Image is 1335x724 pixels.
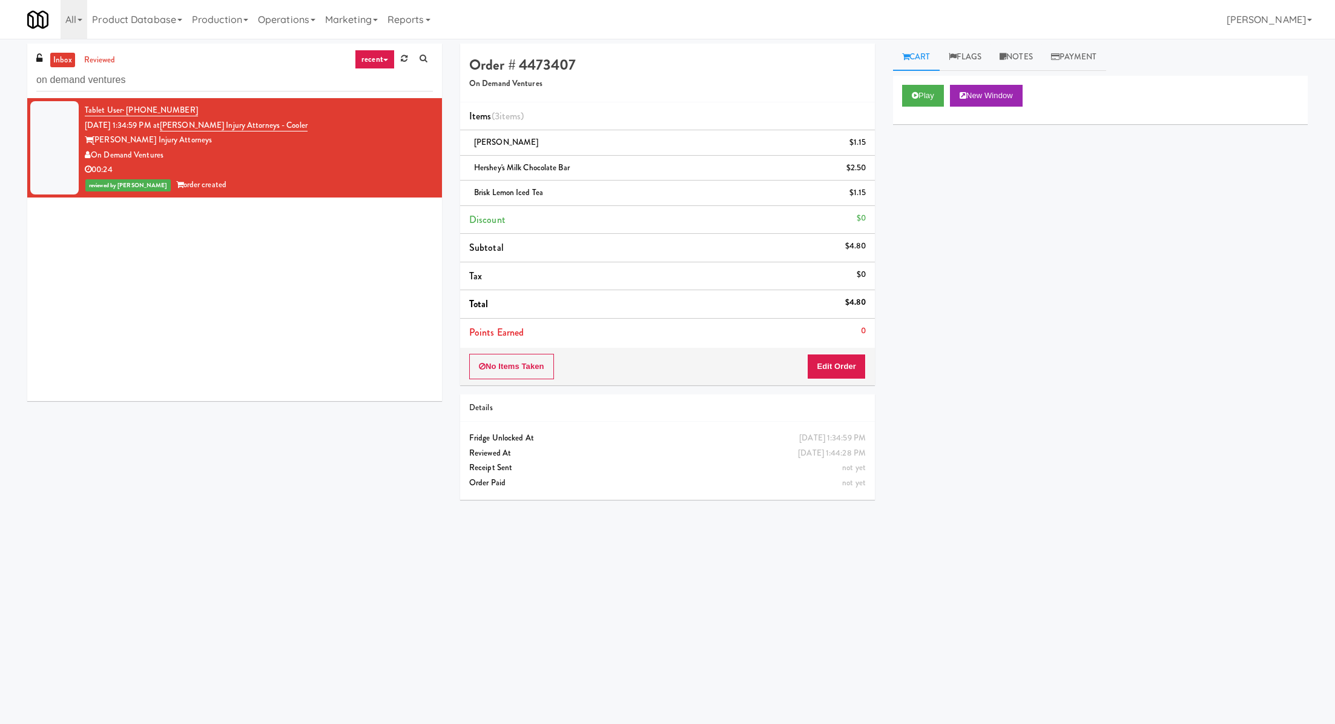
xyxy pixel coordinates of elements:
div: $1.15 [849,185,866,201]
div: $2.50 [846,161,866,176]
a: inbox [50,53,75,68]
div: On Demand Ventures [85,148,433,163]
button: No Items Taken [469,354,554,379]
span: · [PHONE_NUMBER] [122,104,198,116]
span: not yet [842,462,866,473]
span: Subtotal [469,241,504,254]
a: [PERSON_NAME] Injury Attorneys - Cooler [160,119,308,131]
button: New Window [950,85,1023,107]
span: Tax [469,269,482,283]
div: Fridge Unlocked At [469,431,866,446]
span: (3 ) [492,109,524,123]
span: Brisk Lemon Iced Tea [474,187,543,198]
span: Discount [469,213,506,227]
div: $0 [857,267,866,282]
span: [PERSON_NAME] [474,136,538,148]
span: reviewed by [PERSON_NAME] [85,179,171,191]
button: Play [902,85,944,107]
a: Payment [1042,44,1106,71]
button: Edit Order [807,354,866,379]
div: $1.15 [849,135,866,150]
a: Flags [940,44,991,71]
div: [DATE] 1:44:28 PM [798,446,866,461]
span: Hershey's Milk Chocolate Bar [474,162,570,173]
div: Reviewed At [469,446,866,461]
span: Total [469,297,489,311]
div: 00:24 [85,162,433,178]
img: Micromart [27,9,48,30]
span: Points Earned [469,325,524,339]
h4: Order # 4473407 [469,57,866,73]
div: [PERSON_NAME] Injury Attorneys [85,133,433,148]
ng-pluralize: items [499,109,521,123]
span: not yet [842,477,866,488]
span: [DATE] 1:34:59 PM at [85,119,160,131]
a: recent [355,50,395,69]
span: Items [469,109,524,123]
span: order created [176,179,226,190]
div: Order Paid [469,476,866,491]
a: Tablet User· [PHONE_NUMBER] [85,104,198,116]
a: Cart [893,44,940,71]
h5: On Demand Ventures [469,79,866,88]
div: $4.80 [845,295,866,310]
div: $4.80 [845,239,866,254]
div: [DATE] 1:34:59 PM [799,431,866,446]
input: Search vision orders [36,69,433,91]
div: Details [469,400,866,416]
div: Receipt Sent [469,460,866,476]
a: Notes [991,44,1042,71]
a: reviewed [81,53,119,68]
div: $0 [857,211,866,226]
li: Tablet User· [PHONE_NUMBER][DATE] 1:34:59 PM at[PERSON_NAME] Injury Attorneys - Cooler[PERSON_NAM... [27,98,442,198]
div: 0 [861,324,866,339]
